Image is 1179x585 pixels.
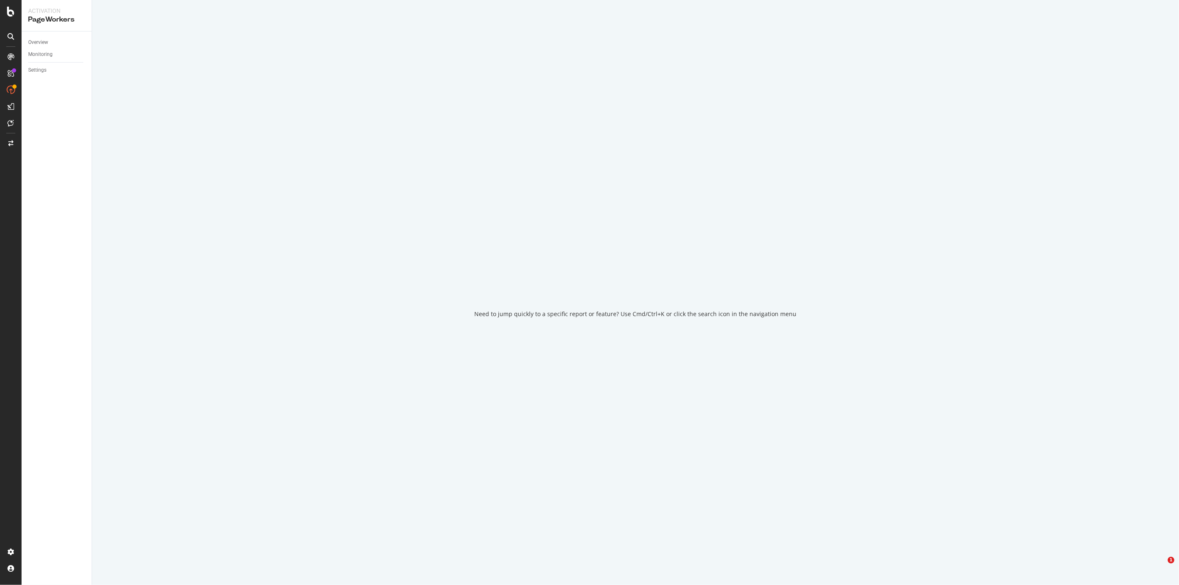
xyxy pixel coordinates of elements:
[1151,557,1171,577] iframe: Intercom live chat
[28,38,48,47] div: Overview
[475,310,797,318] div: Need to jump quickly to a specific report or feature? Use Cmd/Ctrl+K or click the search icon in ...
[28,66,46,75] div: Settings
[28,50,53,59] div: Monitoring
[1168,557,1174,563] span: 1
[28,66,86,75] a: Settings
[28,15,85,24] div: PageWorkers
[28,7,85,15] div: Activation
[28,38,86,47] a: Overview
[606,267,665,297] div: animation
[28,50,86,59] a: Monitoring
